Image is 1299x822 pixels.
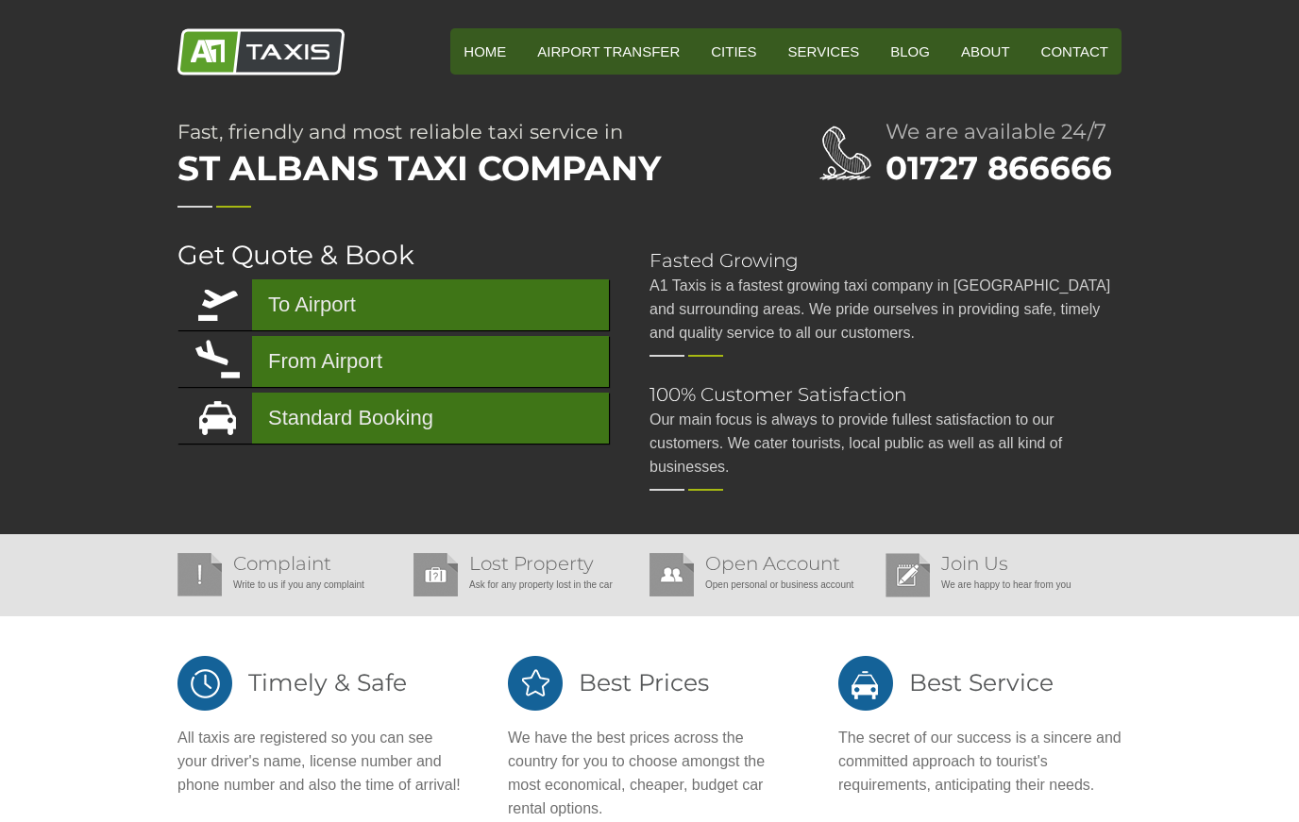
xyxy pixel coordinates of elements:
span: St Albans Taxi Company [177,142,744,194]
p: A1 Taxis is a fastest growing taxi company in [GEOGRAPHIC_DATA] and surrounding areas. We pride o... [649,274,1122,344]
a: Blog [877,28,943,75]
p: We have the best prices across the country for you to choose amongst the most economical, cheaper... [508,726,791,820]
h2: Best Service [838,654,1122,712]
a: Standard Booking [177,393,609,444]
img: Join Us [886,553,930,597]
img: Complaint [177,553,222,596]
a: Services [775,28,873,75]
p: Open personal or business account [649,573,876,596]
img: A1 Taxis [177,28,345,75]
h2: Fasted Growing [649,251,1122,270]
a: Airport Transfer [524,28,693,75]
h2: Best Prices [508,654,791,712]
a: 01727 866666 [886,148,1112,188]
p: The secret of our success is a sincere and committed approach to tourist's requirements, anticipa... [838,726,1122,797]
p: All taxis are registered so you can see your driver's name, license number and phone number and a... [177,726,461,797]
a: Contact [1028,28,1122,75]
h2: We are available 24/7 [886,122,1122,143]
h1: Fast, friendly and most reliable taxi service in [177,122,744,194]
a: Open Account [705,552,840,575]
img: Lost Property [413,553,458,596]
a: From Airport [177,336,609,387]
img: Open Account [649,553,694,596]
a: Join Us [941,552,1008,575]
a: Lost Property [469,552,594,575]
h2: Get Quote & Book [177,242,612,268]
a: Complaint [233,552,331,575]
p: Write to us if you any complaint [177,573,404,596]
p: Ask for any property lost in the car [413,573,640,596]
h2: 100% Customer Satisfaction [649,385,1122,404]
h2: Timely & Safe [177,654,461,712]
a: Cities [698,28,769,75]
a: HOME [450,28,519,75]
p: Our main focus is always to provide fullest satisfaction to our customers. We cater tourists, loc... [649,408,1122,478]
a: To Airport [177,279,609,330]
p: We are happy to hear from you [886,573,1112,596]
a: About [948,28,1023,75]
